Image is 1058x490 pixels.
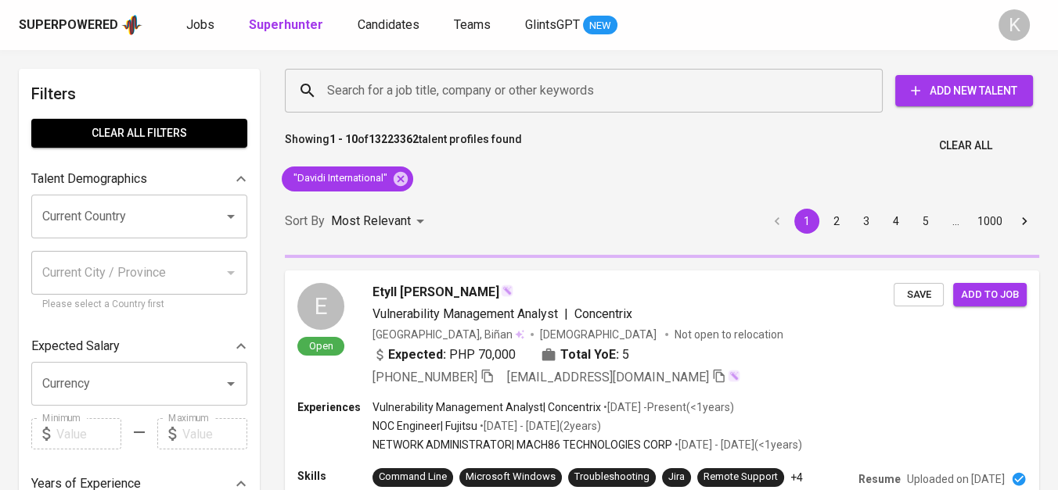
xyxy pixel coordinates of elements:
a: Jobs [186,16,218,35]
p: • [DATE] - [DATE] ( <1 years ) [672,437,802,452]
p: Vulnerability Management Analyst | Concentrix [372,399,601,415]
div: Microsoft Windows [466,470,556,485]
p: Skills [297,468,372,484]
div: "Davidi International" [282,166,413,191]
div: E [297,283,344,330]
div: Talent Demographics [31,163,247,195]
b: 13223362 [369,133,419,145]
a: Teams [454,16,494,35]
span: 5 [622,345,629,364]
span: Teams [454,17,491,32]
b: Superhunter [249,17,323,32]
span: Clear All [939,136,992,156]
input: Value [56,418,121,449]
span: Add New Talent [908,81,1020,101]
p: Please select a Country first [42,297,236,313]
button: Go to page 2 [824,209,849,234]
span: Etyll [PERSON_NAME] [372,283,499,302]
span: [EMAIL_ADDRESS][DOMAIN_NAME] [507,370,709,384]
img: app logo [121,13,142,37]
div: Most Relevant [331,207,430,236]
p: +4 [790,470,803,485]
p: NOC Engineer | Fujitsu [372,418,477,434]
button: Clear All [933,131,999,160]
p: Sort By [285,212,325,231]
button: Clear All filters [31,119,247,148]
div: Jira [668,470,685,485]
div: [GEOGRAPHIC_DATA], Biñan [372,327,524,342]
span: Concentrix [574,306,632,321]
span: Add to job [961,286,1019,304]
b: Expected: [388,345,446,364]
a: Superpoweredapp logo [19,13,142,37]
button: Open [220,206,242,227]
span: [DEMOGRAPHIC_DATA] [540,327,659,342]
p: NETWORK ADMINISTRATOR | MACH86 TECHNOLOGIES CORP [372,437,672,452]
p: Resume [858,471,901,487]
p: Most Relevant [331,212,411,231]
span: Vulnerability Management Analyst [372,306,558,321]
p: Talent Demographics [31,170,147,188]
input: Value [182,418,247,449]
p: Uploaded on [DATE] [907,471,1005,487]
button: Open [220,373,242,395]
button: Go to page 5 [913,209,938,234]
p: • [DATE] - [DATE] ( 2 years ) [477,418,601,434]
img: magic_wand.svg [501,284,513,297]
span: NEW [583,18,617,34]
p: • [DATE] - Present ( <1 years ) [601,399,734,415]
div: Troubleshooting [574,470,650,485]
span: [PHONE_NUMBER] [372,370,477,384]
a: Candidates [358,16,423,35]
div: Command Line [379,470,447,485]
b: 1 - 10 [329,133,358,145]
span: Clear All filters [44,123,235,143]
span: | [564,305,568,324]
div: K [999,9,1030,41]
a: Superhunter [249,16,326,35]
p: Showing of talent profiles found [285,131,522,160]
div: Remote Support [704,470,778,485]
b: Total YoE: [560,345,619,364]
span: Save [901,286,936,304]
div: Expected Salary [31,331,247,362]
div: Superpowered [19,16,118,34]
button: Save [894,283,944,307]
span: Candidates [358,17,419,32]
button: Go to page 1000 [973,209,1007,234]
div: PHP 70,000 [372,345,516,364]
button: Go to page 3 [854,209,879,234]
button: page 1 [794,209,819,234]
p: Experiences [297,399,372,415]
span: Jobs [186,17,214,32]
p: Not open to relocation [675,327,783,342]
span: Open [303,339,340,352]
span: "Davidi International" [282,171,397,186]
button: Add New Talent [895,75,1033,106]
img: magic_wand.svg [728,370,740,382]
h6: Filters [31,81,247,106]
div: … [943,213,968,229]
button: Go to page 4 [883,209,909,234]
span: GlintsGPT [525,17,580,32]
button: Go to next page [1012,209,1037,234]
button: Add to job [953,283,1027,307]
p: Expected Salary [31,337,120,356]
a: GlintsGPT NEW [525,16,617,35]
nav: pagination navigation [762,209,1039,234]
